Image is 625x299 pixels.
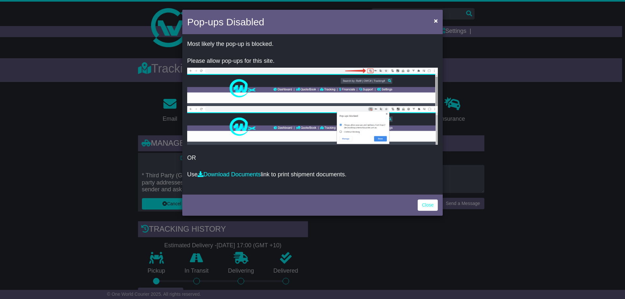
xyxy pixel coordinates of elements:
img: allow-popup-2.png [187,106,438,145]
img: allow-popup-1.png [187,68,438,106]
a: Download Documents [198,171,261,178]
a: Close [418,199,438,211]
p: Most likely the pop-up is blocked. [187,41,438,48]
p: Use link to print shipment documents. [187,171,438,178]
div: OR [182,36,443,193]
button: Close [431,14,441,27]
h4: Pop-ups Disabled [187,15,264,29]
p: Please allow pop-ups for this site. [187,58,438,65]
span: × [434,17,438,24]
